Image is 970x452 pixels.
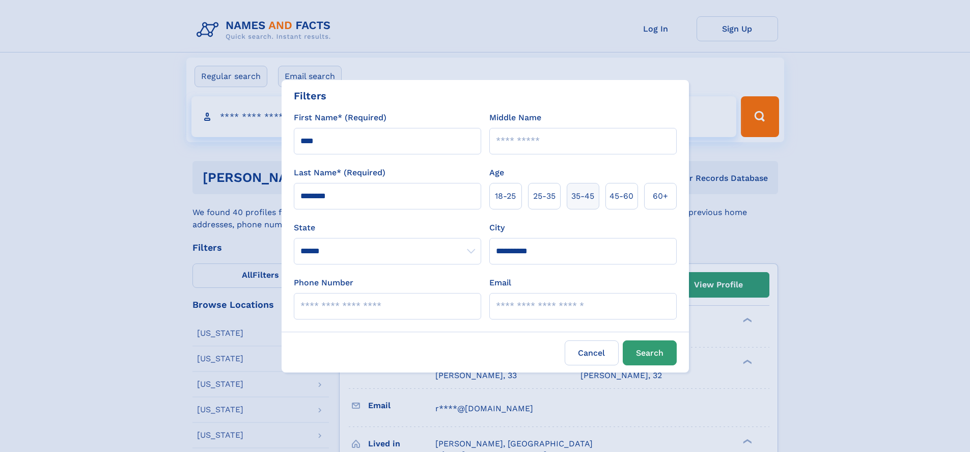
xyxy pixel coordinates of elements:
label: Age [489,167,504,179]
label: Phone Number [294,277,353,289]
label: First Name* (Required) [294,112,386,124]
span: 18‑25 [495,190,516,202]
span: 60+ [653,190,668,202]
label: Cancel [565,340,619,365]
label: City [489,222,505,234]
button: Search [623,340,677,365]
label: Last Name* (Required) [294,167,385,179]
span: 45‑60 [609,190,633,202]
span: 35‑45 [571,190,594,202]
span: 25‑35 [533,190,556,202]
div: Filters [294,88,326,103]
label: State [294,222,481,234]
label: Middle Name [489,112,541,124]
label: Email [489,277,511,289]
